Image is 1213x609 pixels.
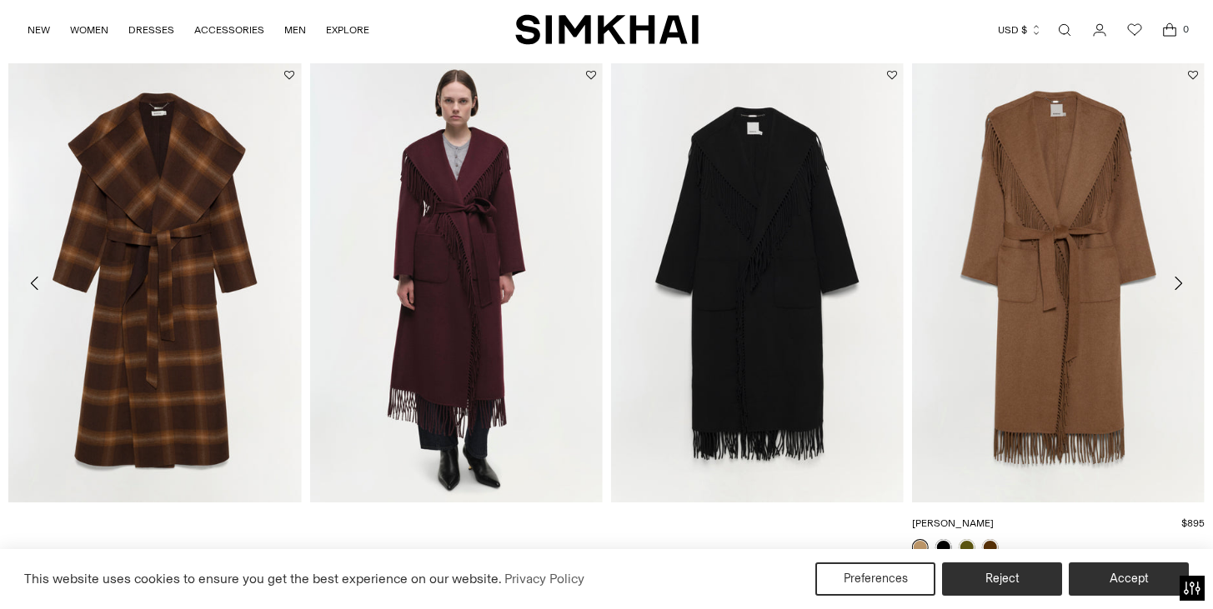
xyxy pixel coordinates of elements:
[912,517,994,529] a: [PERSON_NAME]
[1178,22,1193,37] span: 0
[326,12,369,48] a: EXPLORE
[1118,13,1151,47] a: Wishlist
[284,70,294,80] button: Add to Wishlist
[502,567,587,592] a: Privacy Policy (opens in a new tab)
[586,70,596,80] button: Add to Wishlist
[309,63,602,502] img: Carrie Coat
[1153,13,1186,47] a: Open cart modal
[942,562,1062,596] button: Reject
[515,13,699,46] a: SIMKHAI
[1160,265,1196,302] button: Move to next carousel slide
[8,63,301,502] img: Mulhollond Wool Robe Coat
[24,571,502,587] span: This website uses cookies to ensure you get the best experience on our website.
[70,12,108,48] a: WOMEN
[17,265,53,302] button: Move to previous carousel slide
[284,12,306,48] a: MEN
[194,12,264,48] a: ACCESSORIES
[1069,562,1189,596] button: Accept
[815,562,935,596] button: Preferences
[128,12,174,48] a: DRESSES
[1048,13,1081,47] a: Open search modal
[28,12,50,48] a: NEW
[611,63,904,502] img: Carrie Coat
[887,70,897,80] button: Add to Wishlist
[1083,13,1116,47] a: Go to the account page
[998,12,1042,48] button: USD $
